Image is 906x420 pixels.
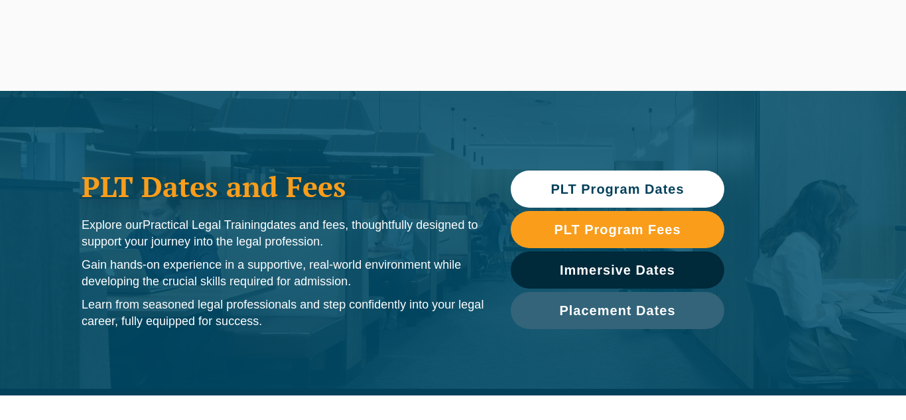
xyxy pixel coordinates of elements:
[511,292,724,329] a: Placement Dates
[511,211,724,248] a: PLT Program Fees
[511,171,724,208] a: PLT Program Dates
[143,218,267,232] span: Practical Legal Training
[554,223,680,236] span: PLT Program Fees
[82,297,484,330] p: Learn from seasoned legal professionals and step confidently into your legal career, fully equipp...
[560,263,675,277] span: Immersive Dates
[82,257,484,290] p: Gain hands-on experience in a supportive, real-world environment while developing the crucial ski...
[550,182,684,196] span: PLT Program Dates
[82,170,484,203] h1: PLT Dates and Fees
[511,251,724,289] a: Immersive Dates
[559,304,675,317] span: Placement Dates
[82,217,484,250] p: Explore our dates and fees, thoughtfully designed to support your journey into the legal profession.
